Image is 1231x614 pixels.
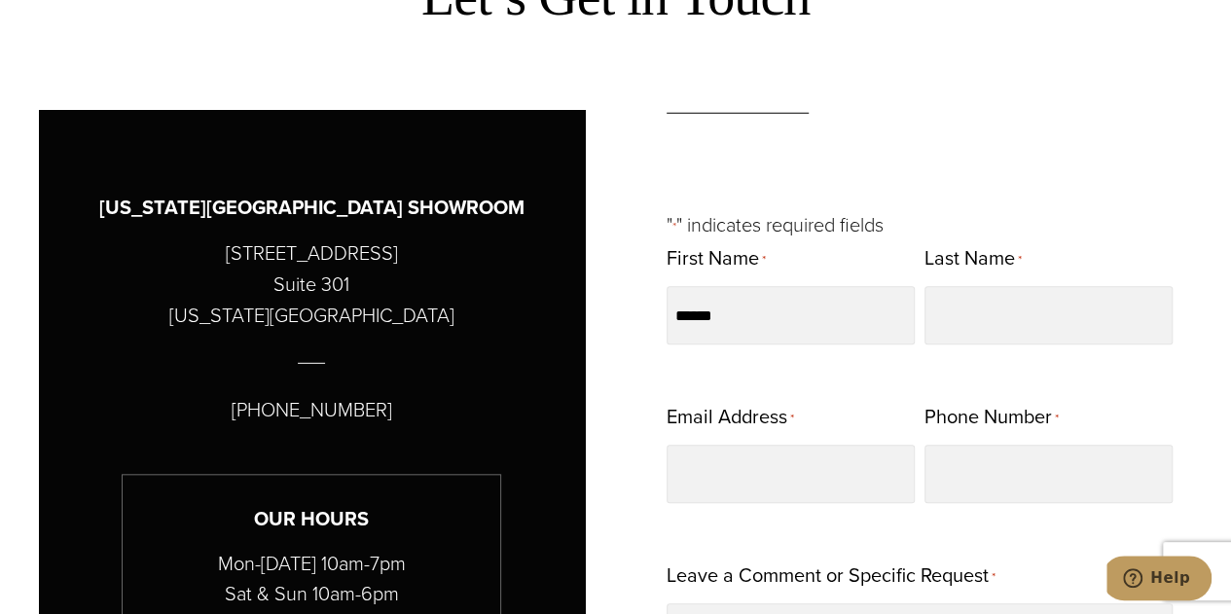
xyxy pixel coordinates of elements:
label: Last Name [924,240,1022,278]
label: Leave a Comment or Specific Request [667,558,996,596]
h3: Our Hours [123,504,500,534]
p: " " indicates required fields [667,209,1174,240]
iframe: Opens a widget where you can chat to one of our agents [1106,556,1212,604]
p: [STREET_ADDRESS] Suite 301 [US_STATE][GEOGRAPHIC_DATA] [169,237,454,331]
p: [PHONE_NUMBER] [232,394,392,425]
h3: [US_STATE][GEOGRAPHIC_DATA] SHOWROOM [99,193,525,223]
p: Mon-[DATE] 10am-7pm Sat & Sun 10am-6pm [123,549,500,609]
label: Email Address [667,399,794,437]
label: First Name [667,240,766,278]
label: Phone Number [924,399,1059,437]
